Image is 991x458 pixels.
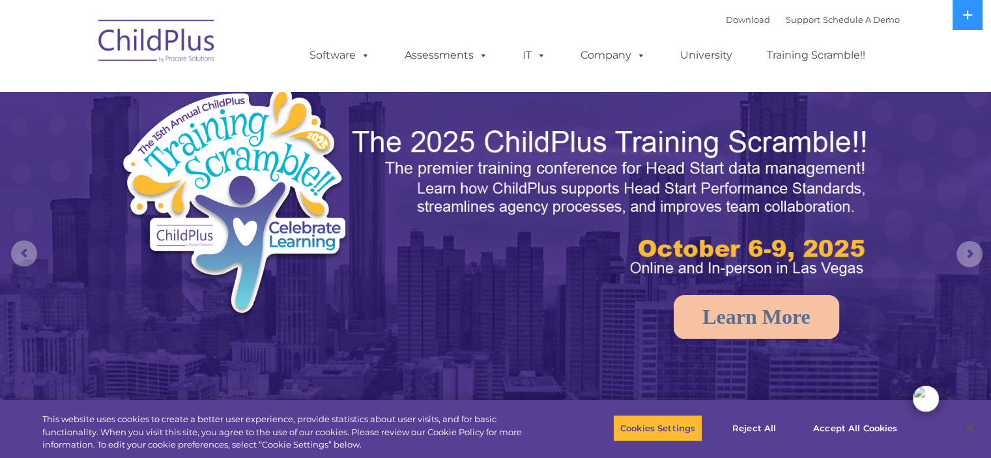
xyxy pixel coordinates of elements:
button: Cookies Settings [613,414,702,442]
a: Support [786,14,820,25]
a: Learn More [674,295,839,339]
div: This website uses cookies to create a better user experience, provide statistics about user visit... [42,413,545,451]
button: Close [956,414,984,442]
a: Assessments [392,42,501,68]
a: University [667,42,745,68]
button: Accept All Cookies [806,414,904,442]
a: Company [567,42,659,68]
font: | [726,14,900,25]
a: Software [296,42,383,68]
a: Schedule A Demo [823,14,900,25]
a: Training Scramble!! [754,42,878,68]
span: Phone number [181,139,237,149]
a: Download [726,14,770,25]
a: IT [510,42,559,68]
button: Reject All [713,414,795,442]
span: Last name [181,86,221,96]
img: ChildPlus by Procare Solutions [92,10,222,76]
